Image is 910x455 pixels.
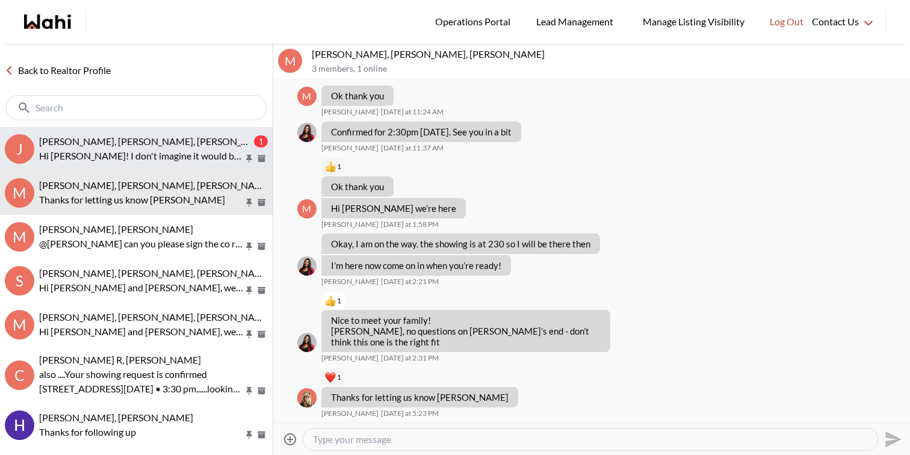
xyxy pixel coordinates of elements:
p: 3 members , 1 online [312,64,905,74]
button: Archive [255,386,268,396]
p: Hi [PERSON_NAME]! I don't imagine it would be a problem, but I'll reach out to them and let you know [39,149,244,163]
div: Shannel Moise [297,256,317,276]
p: also ....Your showing request is confirmed [39,367,244,382]
img: S [297,123,317,142]
p: Thanks for letting us know [PERSON_NAME] [39,193,244,207]
button: Reactions: love [325,373,341,382]
button: Archive [255,197,268,208]
p: Okay, I am on the way. the showing is at 230 so I will be there then [331,238,590,249]
div: S [5,266,34,296]
p: [STREET_ADDRESS][DATE] • 3:30 pm......looking forward to show you these units.....see you then...... [39,382,244,396]
div: M [5,310,34,339]
time: 2025-08-29T17:58:41.764Z [381,220,439,229]
span: Log Out [770,14,803,29]
div: M [297,199,317,218]
time: 2025-08-29T15:37:57.581Z [381,143,444,153]
span: 1 [337,162,341,172]
span: [PERSON_NAME] [321,143,379,153]
img: S [297,256,317,276]
p: [PERSON_NAME], [PERSON_NAME], [PERSON_NAME] [312,48,905,60]
button: Archive [255,153,268,164]
div: M [278,49,302,73]
p: Hi [PERSON_NAME] and [PERSON_NAME], we hope you enjoyed your showings! Did the properties meet yo... [39,324,244,339]
div: M [5,178,34,208]
p: I’m here now come on in when you’re ready! [331,260,501,271]
span: Operations Portal [435,14,515,29]
p: Nice to meet your family! [PERSON_NAME], no questions on [PERSON_NAME]’s end - don’t think this o... [331,315,601,347]
div: Hema Alageson, Faraz [5,410,34,440]
span: [PERSON_NAME] R, [PERSON_NAME] [39,354,201,365]
button: Archive [255,285,268,296]
div: Shannel Moise [297,333,317,352]
a: Wahi homepage [24,14,71,29]
span: [PERSON_NAME], [PERSON_NAME], [PERSON_NAME] [39,179,272,191]
button: Pin [244,285,255,296]
p: Ok thank you [331,181,384,192]
span: [PERSON_NAME] [321,107,379,117]
div: M [5,222,34,252]
p: Hi [PERSON_NAME] and [PERSON_NAME], we hope you enjoyed your showings! Did the properties meet yo... [39,280,244,295]
p: Ok thank you [331,90,384,101]
span: [PERSON_NAME] [321,353,379,363]
div: M [297,87,317,106]
button: Pin [244,241,255,252]
div: J [5,134,34,164]
button: Pin [244,197,255,208]
span: [PERSON_NAME], [PERSON_NAME], [PERSON_NAME] [39,311,272,323]
p: Confirmed for 2:30pm [DATE]. See you in a bit [331,126,512,137]
div: Reaction list [321,368,523,387]
button: Pin [244,386,255,396]
button: Archive [255,430,268,440]
button: Archive [255,241,268,252]
div: Reaction list [321,291,615,311]
span: 1 [337,373,341,382]
div: c [5,361,34,390]
img: H [5,410,34,440]
span: 1 [337,296,341,306]
button: Pin [244,153,255,164]
span: [PERSON_NAME] [321,220,379,229]
span: [PERSON_NAME], [PERSON_NAME] [39,223,193,235]
time: 2025-08-29T21:23:20.324Z [381,409,439,418]
button: Reactions: like [325,162,341,172]
button: Archive [255,329,268,339]
time: 2025-08-29T18:21:35.583Z [381,277,439,286]
div: Reaction list [321,157,398,176]
input: Search [36,102,240,114]
button: Pin [244,430,255,440]
div: Barbara Funt [297,388,317,407]
button: Pin [244,329,255,339]
p: Hi [PERSON_NAME] we’re here [331,203,456,214]
span: Lead Management [536,14,617,29]
img: S [297,333,317,352]
img: B [297,388,317,407]
button: Reactions: like [325,296,341,306]
p: Thanks for letting us know [PERSON_NAME] [331,392,509,403]
button: Send [878,426,905,453]
div: 1 [254,135,268,147]
span: [PERSON_NAME], [PERSON_NAME], [PERSON_NAME], [PERSON_NAME], [PERSON_NAME] [39,135,430,147]
span: Manage Listing Visibility [639,14,748,29]
span: [PERSON_NAME] [321,409,379,418]
textarea: Type your message [313,433,868,445]
time: 2025-08-29T18:31:47.577Z [381,353,439,363]
p: Thanks for following up [39,425,244,439]
span: [PERSON_NAME], [PERSON_NAME] [39,412,193,423]
div: Shannel Moise [297,123,317,142]
span: [PERSON_NAME] [321,277,379,286]
time: 2025-08-29T15:24:19.463Z [381,107,444,117]
span: [PERSON_NAME], [PERSON_NAME], [PERSON_NAME] [39,267,272,279]
p: @[PERSON_NAME] can you please sign the co rep that was sent [DATE]? Thanks [39,237,244,251]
